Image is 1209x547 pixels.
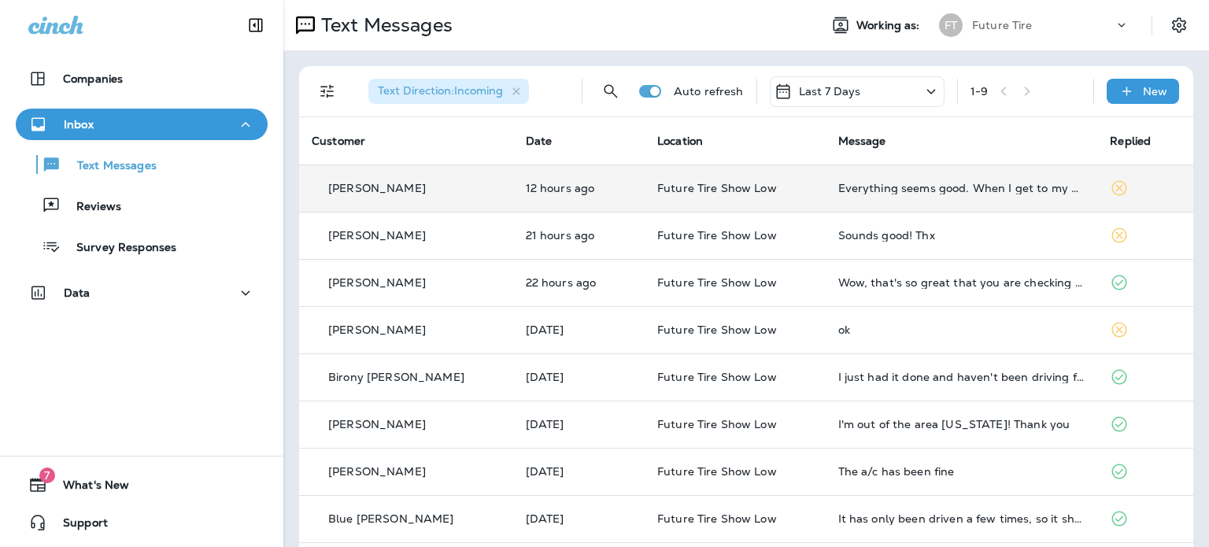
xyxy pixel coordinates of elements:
p: Companies [63,72,123,85]
div: Everything seems good. When I get to my next repair need, I'll give you a call to set up an appoi... [838,182,1085,194]
div: Text Direction:Incoming [368,79,529,104]
span: Future Tire Show Low [657,228,777,242]
div: ok [838,323,1085,336]
p: Sep 12, 2025 08:43 AM [526,418,632,431]
p: Future Tire [972,19,1033,31]
p: Inbox [64,118,94,131]
button: Support [16,507,268,538]
div: Sounds good! Thx [838,229,1085,242]
span: Working as: [856,19,923,32]
p: [PERSON_NAME] [328,323,426,336]
p: [PERSON_NAME] [328,229,426,242]
div: I just had it done and haven't been driving for the past 5 weeks. I'll wait. Thank you though for... [838,371,1085,383]
button: Collapse Sidebar [234,9,278,41]
button: Search Messages [595,76,627,107]
p: Sep 16, 2025 07:22 PM [526,182,632,194]
span: Future Tire Show Low [657,417,777,431]
p: Birony [PERSON_NAME] [328,371,464,383]
span: Message [838,134,886,148]
p: [PERSON_NAME] [328,418,426,431]
p: Sep 16, 2025 08:46 AM [526,276,632,289]
p: [PERSON_NAME] [328,465,426,478]
span: Customer [312,134,365,148]
span: Text Direction : Incoming [378,83,503,98]
p: Sep 12, 2025 08:25 AM [526,465,632,478]
p: Survey Responses [61,241,176,256]
button: Data [16,277,268,309]
p: Auto refresh [674,85,744,98]
p: Data [64,286,91,299]
button: Text Messages [16,148,268,181]
button: Settings [1165,11,1193,39]
button: Companies [16,63,268,94]
div: It has only been driven a few times, so it should be good. [838,512,1085,525]
button: Filters [312,76,343,107]
span: 7 [39,468,55,483]
p: Last 7 Days [799,85,861,98]
p: Sep 16, 2025 09:49 AM [526,229,632,242]
div: FT [939,13,963,37]
button: 7What's New [16,469,268,501]
span: Location [657,134,703,148]
p: Sep 14, 2025 08:39 AM [526,323,632,336]
span: Future Tire Show Low [657,275,777,290]
span: Future Tire Show Low [657,370,777,384]
span: Future Tire Show Low [657,323,777,337]
p: Sep 12, 2025 09:19 AM [526,371,632,383]
span: Future Tire Show Low [657,464,777,479]
p: Sep 11, 2025 09:04 AM [526,512,632,525]
p: [PERSON_NAME] [328,276,426,289]
button: Survey Responses [16,230,268,263]
button: Reviews [16,189,268,222]
div: I'm out of the area Washington! Thank you [838,418,1085,431]
div: 1 - 9 [971,85,988,98]
p: [PERSON_NAME] [328,182,426,194]
p: Text Messages [61,159,157,174]
span: What's New [47,479,129,497]
span: Replied [1110,134,1151,148]
div: The a/c has been fine [838,465,1085,478]
span: Future Tire Show Low [657,181,777,195]
p: New [1143,85,1167,98]
p: Blue [PERSON_NAME] [328,512,454,525]
button: Inbox [16,109,268,140]
div: Wow, that's so great that you are checking on your customers! We were able to make it all the way... [838,276,1085,289]
span: Support [47,516,108,535]
p: Text Messages [315,13,453,37]
p: Reviews [61,200,121,215]
span: Future Tire Show Low [657,512,777,526]
span: Date [526,134,553,148]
